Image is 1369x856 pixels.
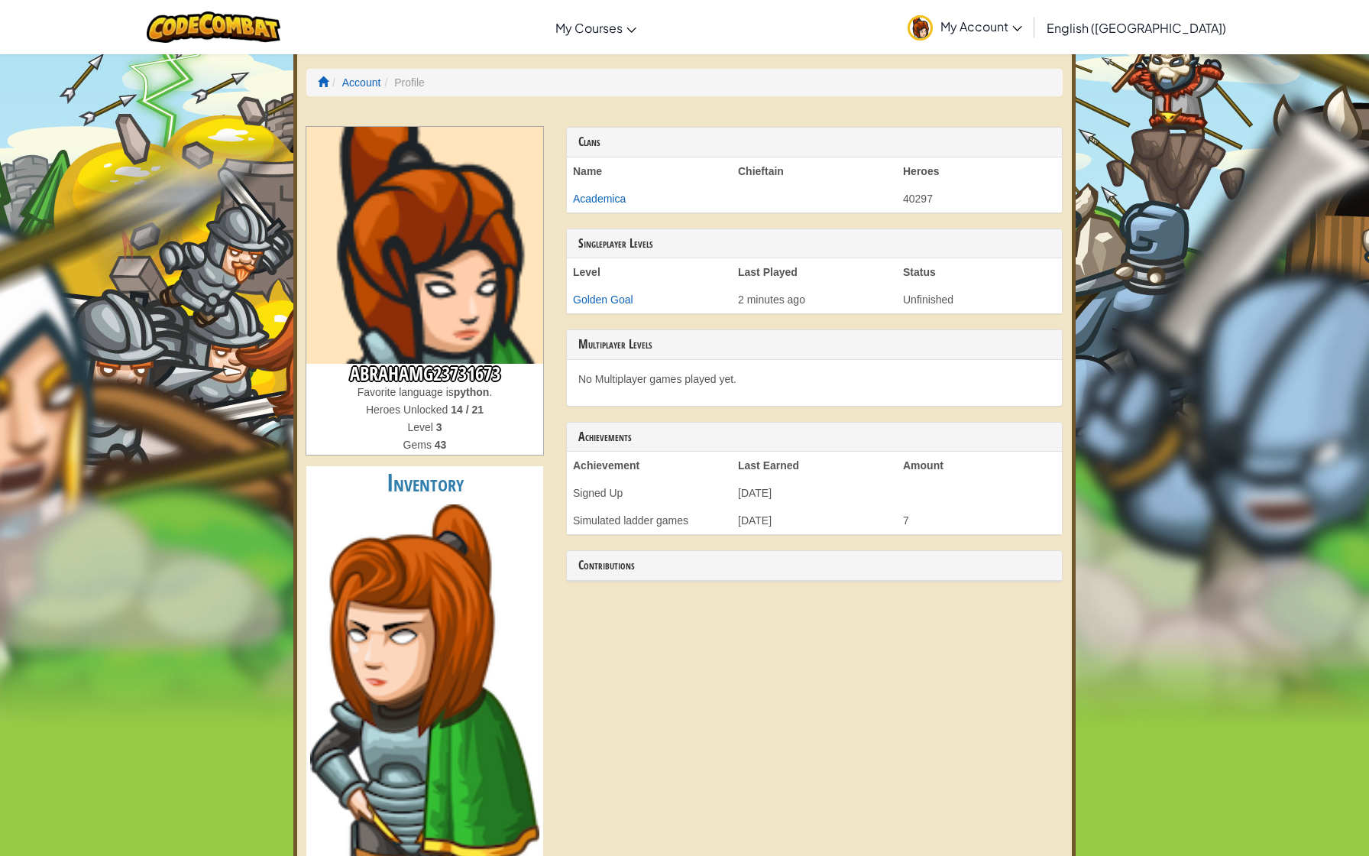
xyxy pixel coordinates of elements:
[732,452,897,479] th: Last Earned
[567,258,732,286] th: Level
[407,421,435,433] span: Level
[908,15,933,41] img: avatar
[435,439,447,451] strong: 43
[578,559,1050,572] h3: Contributions
[897,452,1062,479] th: Amount
[897,258,1062,286] th: Status
[897,185,1062,212] td: 40297
[732,258,897,286] th: Last Played
[940,18,1022,34] span: My Account
[454,386,490,398] strong: python
[578,237,1050,251] h3: Singleplayer Levels
[567,157,732,185] th: Name
[732,507,897,534] td: [DATE]
[567,452,732,479] th: Achievement
[897,286,1062,313] td: Unfinished
[732,479,897,507] td: [DATE]
[306,364,543,384] h3: ABRAHAMG23731673
[358,386,454,398] span: Favorite language is
[451,404,484,416] strong: 14 / 21
[147,11,280,43] img: CodeCombat logo
[578,430,1050,444] h3: Achievements
[573,193,626,205] a: Academica
[1039,7,1234,48] a: English ([GEOGRAPHIC_DATA])
[578,371,1050,387] p: No Multiplayer games played yet.
[578,338,1050,352] h3: Multiplayer Levels
[732,286,897,313] td: 2 minutes ago
[436,421,442,433] strong: 3
[897,507,1062,534] td: 7
[567,479,732,507] td: Signed Up
[732,157,897,185] th: Chieftain
[567,507,732,534] td: Simulated ladder games
[306,466,543,501] h2: Inventory
[366,404,451,416] span: Heroes Unlocked
[403,439,435,451] span: Gems
[900,3,1030,51] a: My Account
[578,135,1050,149] h3: Clans
[548,7,644,48] a: My Courses
[555,20,623,36] span: My Courses
[573,293,633,306] a: Golden Goal
[489,386,492,398] span: .
[897,157,1062,185] th: Heroes
[1047,20,1226,36] span: English ([GEOGRAPHIC_DATA])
